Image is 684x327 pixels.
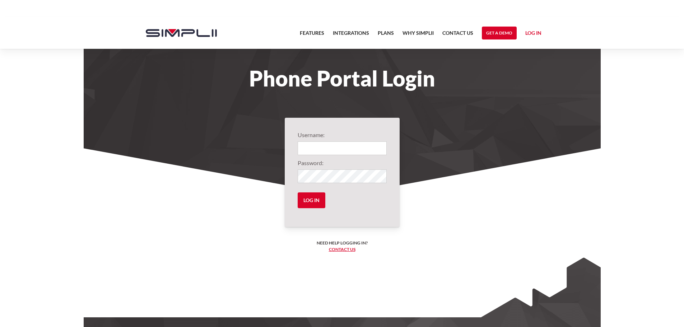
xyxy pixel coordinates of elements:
[378,29,394,42] a: Plans
[139,17,217,49] a: home
[300,29,324,42] a: Features
[525,29,541,39] a: Log in
[482,27,517,39] a: Get a Demo
[298,131,387,214] form: Login
[442,29,473,42] a: Contact US
[329,247,355,252] a: Contact us
[139,70,546,86] h1: Phone Portal Login
[298,192,325,208] input: Log in
[317,240,368,253] h6: Need help logging in? ‍
[403,29,434,42] a: Why Simplii
[298,131,387,139] label: Username:
[298,159,387,167] label: Password:
[333,29,369,42] a: Integrations
[146,29,217,37] img: Simplii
